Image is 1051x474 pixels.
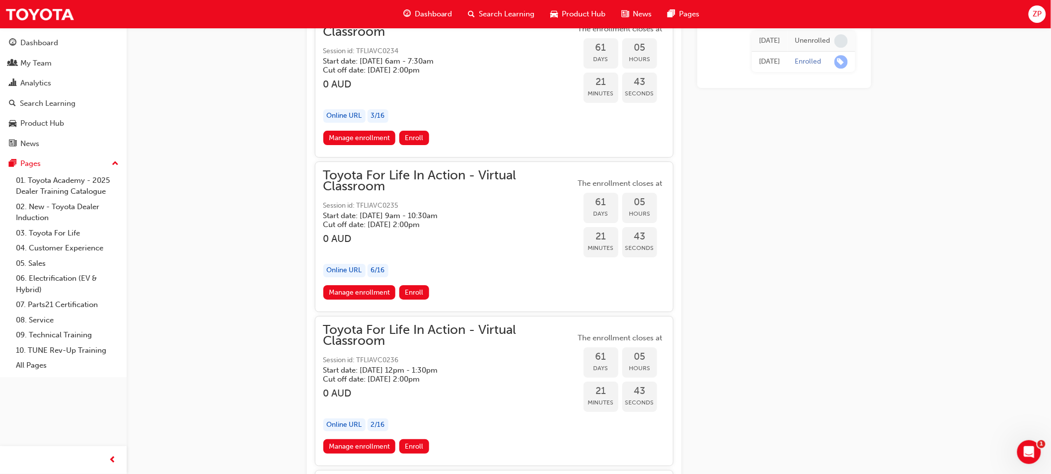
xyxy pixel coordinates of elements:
span: Enroll [405,442,423,451]
a: guage-iconDashboard [395,4,460,24]
h5: Start date: [DATE] 9am - 10:30am [323,211,560,220]
div: Online URL [323,264,366,277]
span: News [633,8,652,20]
a: Analytics [4,74,123,92]
span: Days [584,208,618,220]
span: 43 [622,386,657,397]
a: 05. Sales [12,256,123,271]
span: news-icon [622,8,629,20]
a: 01. Toyota Academy - 2025 Dealer Training Catalogue [12,173,123,199]
span: 21 [584,231,618,242]
button: DashboardMy TeamAnalyticsSearch LearningProduct HubNews [4,32,123,155]
span: guage-icon [403,8,411,20]
div: Search Learning [20,98,75,109]
button: Pages [4,155,123,173]
span: car-icon [551,8,558,20]
span: Enroll [405,288,423,297]
span: Hours [622,363,657,374]
span: 05 [622,42,657,54]
a: pages-iconPages [660,4,708,24]
span: Product Hub [562,8,606,20]
a: news-iconNews [614,4,660,24]
img: Trak [5,3,75,25]
div: Pages [20,158,41,169]
span: learningRecordVerb_ENROLL-icon [834,55,848,69]
span: pages-icon [668,8,676,20]
div: Online URL [323,418,366,432]
h5: Start date: [DATE] 12pm - 1:30pm [323,366,560,375]
span: Enroll [405,134,423,142]
a: 10. TUNE Rev-Up Training [12,343,123,358]
div: News [20,138,39,150]
a: 04. Customer Experience [12,240,123,256]
span: 05 [622,197,657,208]
button: Enroll [399,131,429,145]
span: pages-icon [9,159,16,168]
div: Dashboard [20,37,58,49]
span: guage-icon [9,39,16,48]
span: search-icon [468,8,475,20]
span: Minutes [584,397,618,408]
span: chart-icon [9,79,16,88]
span: Seconds [622,397,657,408]
a: 03. Toyota For Life [12,226,123,241]
span: The enrollment closes at [576,332,665,344]
span: The enrollment closes at [576,23,665,35]
span: up-icon [112,158,119,170]
span: Session id: TFLIAVC0236 [323,355,576,366]
span: Toyota For Life In Action - Virtual Classroom [323,170,576,192]
iframe: Intercom live chat [1017,440,1041,464]
div: Product Hub [20,118,64,129]
div: 2 / 16 [368,418,388,432]
a: 06. Electrification (EV & Hybrid) [12,271,123,297]
span: 61 [584,42,618,54]
span: 05 [622,351,657,363]
div: My Team [20,58,52,69]
span: 21 [584,77,618,88]
span: car-icon [9,119,16,128]
button: Enroll [399,439,429,454]
a: News [4,135,123,153]
span: Days [584,363,618,374]
a: Dashboard [4,34,123,52]
a: Product Hub [4,114,123,133]
div: 6 / 16 [368,264,388,277]
button: Toyota For Life In Action - Virtual ClassroomSession id: TFLIAVC0235Start date: [DATE] 9am - 10:3... [323,170,665,304]
span: 1 [1038,440,1046,448]
span: Hours [622,54,657,65]
span: Dashboard [415,8,452,20]
a: 09. Technical Training [12,327,123,343]
a: 02. New - Toyota Dealer Induction [12,199,123,226]
span: The enrollment closes at [576,178,665,189]
h5: Cut off date: [DATE] 2:00pm [323,375,560,384]
a: All Pages [12,358,123,373]
button: Toyota For Life In Action - Virtual ClassroomSession id: TFLIAVC0234Start date: [DATE] 6am - 7:30... [323,15,665,149]
a: 08. Service [12,313,123,328]
button: Toyota For Life In Action - Virtual ClassroomSession id: TFLIAVC0236Start date: [DATE] 12pm - 1:3... [323,324,665,458]
span: Seconds [622,88,657,99]
a: search-iconSearch Learning [460,4,543,24]
h3: 0 AUD [323,388,576,399]
button: ZP [1029,5,1046,23]
span: Search Learning [479,8,535,20]
span: 61 [584,351,618,363]
span: Session id: TFLIAVC0235 [323,200,576,212]
span: 43 [622,231,657,242]
span: 61 [584,197,618,208]
span: 21 [584,386,618,397]
a: 07. Parts21 Certification [12,297,123,313]
span: Minutes [584,242,618,254]
div: Enrolled [795,57,822,67]
div: Unenrolled [795,36,830,46]
h5: Cut off date: [DATE] 2:00pm [323,66,560,75]
span: prev-icon [109,454,117,467]
span: search-icon [9,99,16,108]
a: My Team [4,54,123,73]
span: 43 [622,77,657,88]
span: news-icon [9,140,16,149]
a: Manage enrollment [323,131,396,145]
h3: 0 AUD [323,79,576,90]
div: Sun Aug 03 2025 13:59:30 GMT+0800 (Australian Western Standard Time) [759,35,780,47]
